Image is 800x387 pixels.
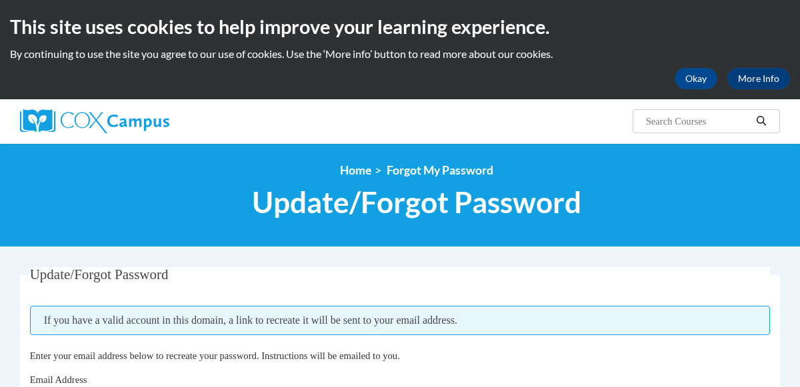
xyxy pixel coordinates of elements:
img: Cox Campus [20,109,169,133]
a: Cox Campus [20,109,260,133]
span: Update/Forgot Password [30,266,169,282]
span: Enter your email address below to recreate your password. Instructions will be emailed to you. [30,350,400,361]
p: By continuing to use the site you agree to our use of cookies. Use the ‘More info’ button to read... [10,47,790,61]
h2: This site uses cookies to help improve your learning experience. [10,13,790,40]
input: Search Courses [645,113,751,129]
button: Okay [675,68,717,89]
span: Email Address [30,374,87,385]
span: Update/Forgot Password [252,185,581,220]
span: If you have a valid account in this domain, a link to recreate it will be sent to your email addr... [30,306,771,335]
button: Search [751,113,771,129]
a: Home [340,163,371,177]
a: More Info [727,68,790,89]
span: Forgot My Password [387,163,493,177]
